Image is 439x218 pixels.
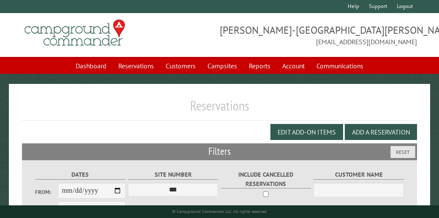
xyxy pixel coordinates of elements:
[314,170,404,180] label: Customer Name
[270,124,343,140] button: Edit Add-on Items
[244,58,275,74] a: Reports
[172,209,267,214] small: © Campground Commander LLC. All rights reserved.
[35,188,57,196] label: From:
[202,58,242,74] a: Campsites
[221,170,311,188] label: Include Cancelled Reservations
[220,23,417,47] span: [PERSON_NAME]-[GEOGRAPHIC_DATA][PERSON_NAME] [EMAIL_ADDRESS][DOMAIN_NAME]
[113,58,159,74] a: Reservations
[345,124,417,140] button: Add a Reservation
[277,58,310,74] a: Account
[311,58,368,74] a: Communications
[390,146,415,158] button: Reset
[128,170,218,180] label: Site Number
[22,97,417,121] h1: Reservations
[161,58,201,74] a: Customers
[71,58,112,74] a: Dashboard
[22,143,417,159] h2: Filters
[22,16,128,49] img: Campground Commander
[35,170,125,180] label: Dates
